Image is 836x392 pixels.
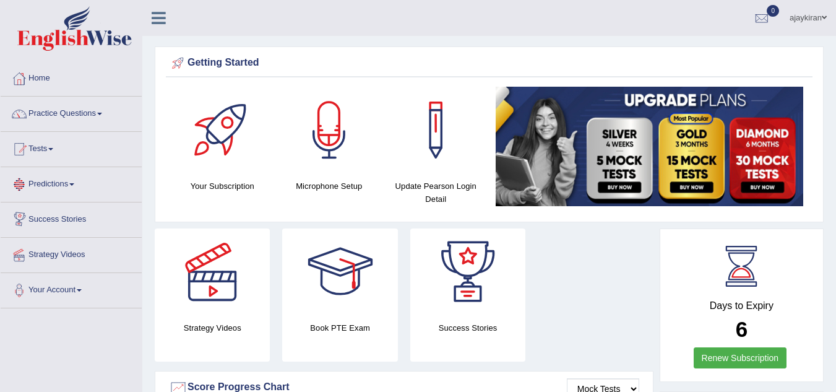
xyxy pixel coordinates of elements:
[767,5,779,17] span: 0
[1,61,142,92] a: Home
[694,347,787,368] a: Renew Subscription
[674,300,809,311] h4: Days to Expiry
[1,167,142,198] a: Predictions
[1,238,142,269] a: Strategy Videos
[282,321,397,334] h4: Book PTE Exam
[1,203,142,233] a: Success Stories
[410,321,525,334] h4: Success Stories
[389,180,483,206] h4: Update Pearson Login Detail
[1,132,142,163] a: Tests
[169,54,809,72] div: Getting Started
[1,273,142,304] a: Your Account
[175,180,270,193] h4: Your Subscription
[1,97,142,128] a: Practice Questions
[736,317,748,341] b: 6
[496,87,804,206] img: small5.jpg
[282,180,377,193] h4: Microphone Setup
[155,321,270,334] h4: Strategy Videos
